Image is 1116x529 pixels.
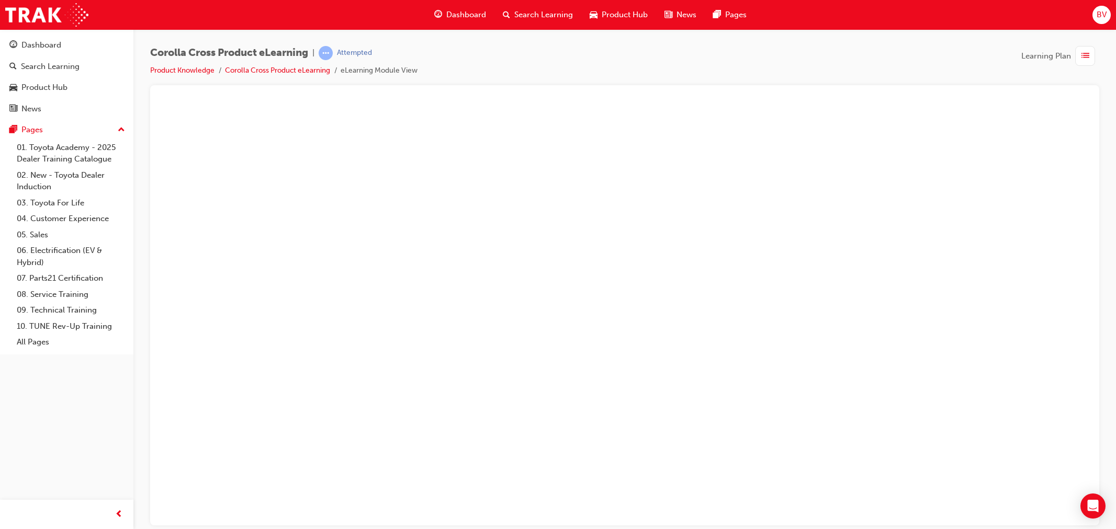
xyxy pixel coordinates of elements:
[4,99,129,119] a: News
[1021,46,1099,66] button: Learning Plan
[713,8,721,21] span: pages-icon
[602,9,648,21] span: Product Hub
[426,4,494,26] a: guage-iconDashboard
[13,167,129,195] a: 02. New - Toyota Dealer Induction
[590,8,598,21] span: car-icon
[150,47,308,59] span: Corolla Cross Product eLearning
[312,47,314,59] span: |
[1092,6,1111,24] button: BV
[4,120,129,140] button: Pages
[9,105,17,114] span: news-icon
[1097,9,1107,21] span: BV
[13,318,129,335] a: 10. TUNE Rev-Up Training
[705,4,755,26] a: pages-iconPages
[319,46,333,60] span: learningRecordVerb_ATTEMPT-icon
[677,9,696,21] span: News
[21,61,80,73] div: Search Learning
[494,4,581,26] a: search-iconSearch Learning
[664,8,672,21] span: news-icon
[9,125,17,135] span: pages-icon
[581,4,656,26] a: car-iconProduct Hub
[9,41,17,50] span: guage-icon
[13,227,129,243] a: 05. Sales
[21,124,43,136] div: Pages
[503,8,510,21] span: search-icon
[1080,493,1106,519] div: Open Intercom Messenger
[9,83,17,93] span: car-icon
[13,243,129,270] a: 06. Electrification (EV & Hybrid)
[21,82,67,94] div: Product Hub
[13,286,129,303] a: 08. Service Training
[13,211,129,227] a: 04. Customer Experience
[21,39,61,51] div: Dashboard
[4,78,129,97] a: Product Hub
[9,62,17,72] span: search-icon
[341,65,418,77] li: eLearning Module View
[725,9,747,21] span: Pages
[13,334,129,350] a: All Pages
[1021,50,1071,62] span: Learning Plan
[1081,50,1089,63] span: list-icon
[337,48,372,58] div: Attempted
[13,302,129,318] a: 09. Technical Training
[225,66,330,75] a: Corolla Cross Product eLearning
[656,4,705,26] a: news-iconNews
[4,36,129,55] a: Dashboard
[434,8,442,21] span: guage-icon
[115,508,123,521] span: prev-icon
[5,3,88,27] img: Trak
[150,66,215,75] a: Product Knowledge
[118,123,125,137] span: up-icon
[4,33,129,120] button: DashboardSearch LearningProduct HubNews
[13,195,129,211] a: 03. Toyota For Life
[21,103,41,115] div: News
[4,57,129,76] a: Search Learning
[446,9,486,21] span: Dashboard
[13,140,129,167] a: 01. Toyota Academy - 2025 Dealer Training Catalogue
[13,270,129,286] a: 07. Parts21 Certification
[514,9,573,21] span: Search Learning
